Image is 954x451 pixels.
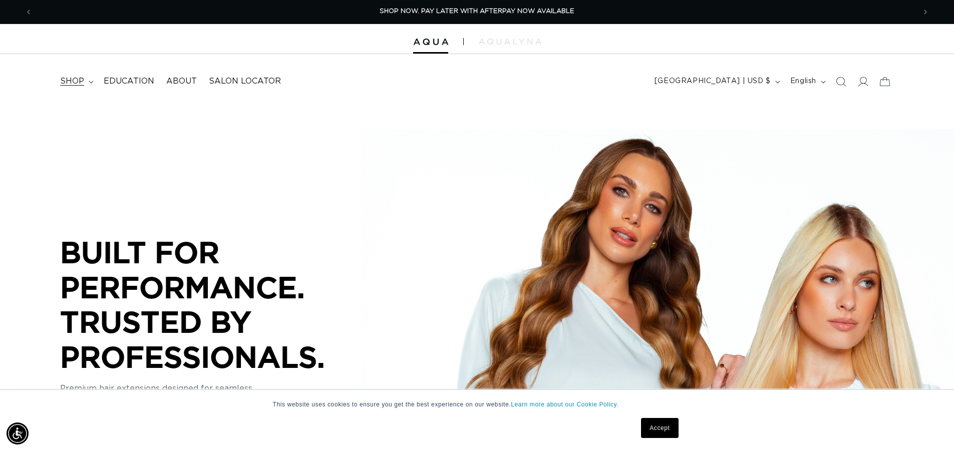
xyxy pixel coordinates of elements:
[54,70,98,93] summary: shop
[649,72,784,91] button: [GEOGRAPHIC_DATA] | USD $
[790,76,816,87] span: English
[914,3,936,22] button: Next announcement
[18,3,40,22] button: Previous announcement
[60,382,361,418] p: Premium hair extensions designed for seamless blends, consistent results, and performance you can...
[641,418,678,438] a: Accept
[273,400,682,409] p: This website uses cookies to ensure you get the best experience on our website.
[784,72,830,91] button: English
[479,39,541,45] img: aqualyna.com
[203,70,287,93] a: Salon Locator
[511,401,618,408] a: Learn more about our Cookie Policy.
[830,71,852,93] summary: Search
[60,235,361,374] p: BUILT FOR PERFORMANCE. TRUSTED BY PROFESSIONALS.
[104,76,154,87] span: Education
[166,76,197,87] span: About
[98,70,160,93] a: Education
[160,70,203,93] a: About
[655,76,771,87] span: [GEOGRAPHIC_DATA] | USD $
[904,403,954,451] iframe: Chat Widget
[7,422,29,444] div: Accessibility Menu
[413,39,448,46] img: Aqua Hair Extensions
[209,76,281,87] span: Salon Locator
[380,8,574,15] span: SHOP NOW. PAY LATER WITH AFTERPAY NOW AVAILABLE
[60,76,84,87] span: shop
